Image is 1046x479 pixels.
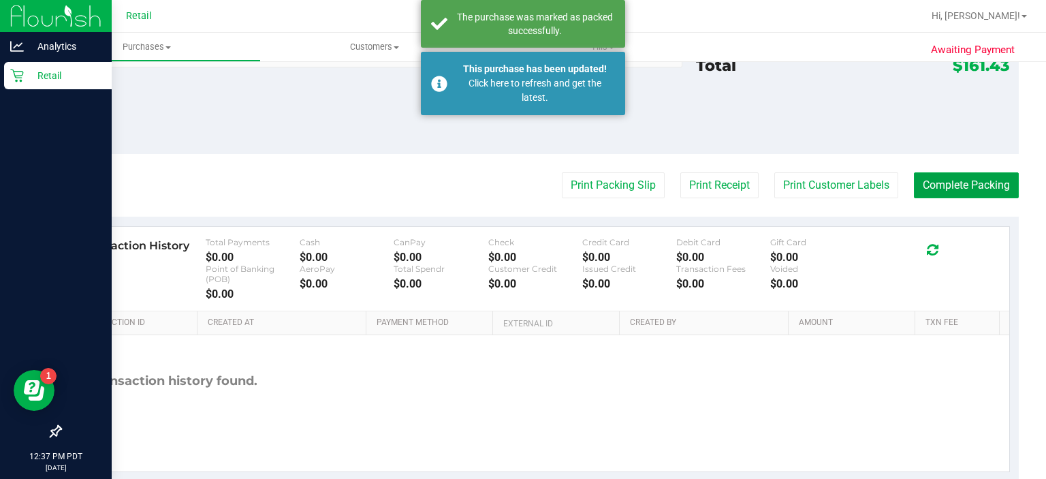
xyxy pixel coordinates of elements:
[925,318,994,328] a: Txn Fee
[206,264,300,284] div: Point of Banking (POB)
[676,264,770,274] div: Transaction Fees
[582,237,676,247] div: Credit Card
[770,251,864,264] div: $0.00
[488,264,582,274] div: Customer Credit
[562,172,665,198] button: Print Packing Slip
[24,67,106,84] p: Retail
[70,335,257,427] div: No transaction history found.
[300,237,394,247] div: Cash
[394,264,488,274] div: Total Spendr
[582,277,676,290] div: $0.00
[14,370,54,411] iframe: Resource center
[206,288,300,300] div: $0.00
[488,251,582,264] div: $0.00
[394,237,488,247] div: CanPay
[953,56,1010,75] span: $161.43
[932,10,1020,21] span: Hi, [PERSON_NAME]!
[300,251,394,264] div: $0.00
[394,277,488,290] div: $0.00
[206,237,300,247] div: Total Payments
[488,237,582,247] div: Check
[914,172,1019,198] button: Complete Packing
[6,463,106,473] p: [DATE]
[206,251,300,264] div: $0.00
[770,277,864,290] div: $0.00
[126,10,152,22] span: Retail
[492,311,619,336] th: External ID
[676,277,770,290] div: $0.00
[680,172,759,198] button: Print Receipt
[676,237,770,247] div: Debit Card
[40,368,57,384] iframe: Resource center unread badge
[455,10,615,37] div: The purchase was marked as packed successfully.
[696,56,736,75] span: Total
[488,277,582,290] div: $0.00
[208,318,360,328] a: Created At
[630,318,782,328] a: Created By
[770,237,864,247] div: Gift Card
[33,41,260,53] span: Purchases
[300,264,394,274] div: AeroPay
[676,251,770,264] div: $0.00
[24,38,106,55] p: Analytics
[300,277,394,290] div: $0.00
[799,318,909,328] a: Amount
[582,251,676,264] div: $0.00
[931,42,1015,58] span: Awaiting Payment
[770,264,864,274] div: Voided
[455,62,615,76] div: This purchase has been updated!
[582,264,676,274] div: Issued Credit
[394,251,488,264] div: $0.00
[10,69,24,82] inline-svg: Retail
[80,318,191,328] a: Transaction ID
[455,76,615,105] div: Click here to refresh and get the latest.
[261,33,489,61] a: Customers
[377,318,487,328] a: Payment Method
[261,41,489,53] span: Customers
[33,33,261,61] a: Purchases
[774,172,898,198] button: Print Customer Labels
[6,450,106,463] p: 12:37 PM PDT
[10,40,24,53] inline-svg: Analytics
